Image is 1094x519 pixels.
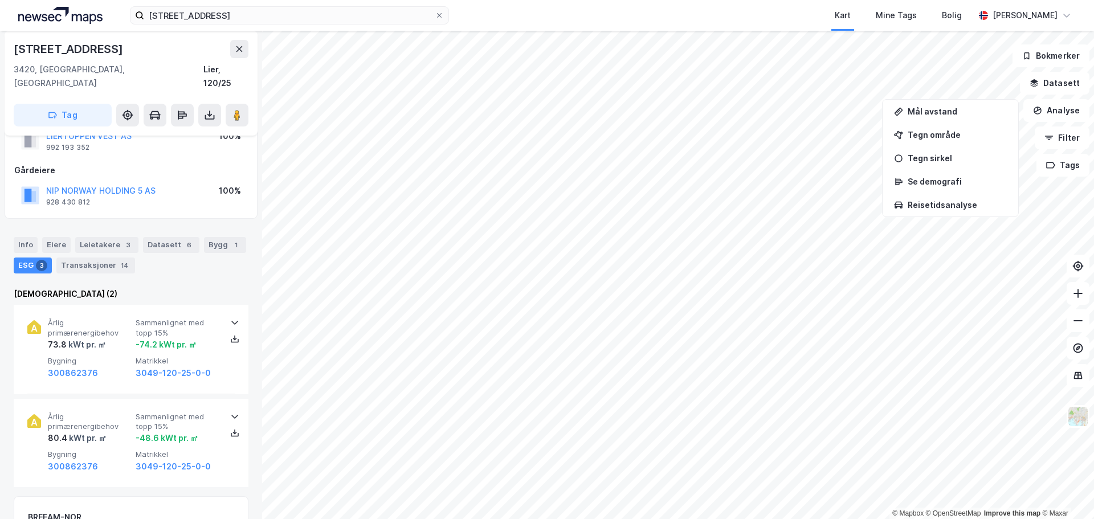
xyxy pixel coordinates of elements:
[908,200,1007,210] div: Reisetidsanalyse
[14,104,112,126] button: Tag
[136,412,219,432] span: Sammenlignet med topp 15%
[926,509,981,517] a: OpenStreetMap
[48,460,98,473] button: 300862376
[56,258,135,273] div: Transaksjoner
[1013,44,1089,67] button: Bokmerker
[1023,99,1089,122] button: Analyse
[219,129,241,143] div: 100%
[14,237,38,253] div: Info
[14,63,203,90] div: 3420, [GEOGRAPHIC_DATA], [GEOGRAPHIC_DATA]
[48,366,98,380] button: 300862376
[42,237,71,253] div: Eiere
[984,509,1040,517] a: Improve this map
[892,509,924,517] a: Mapbox
[219,184,241,198] div: 100%
[1020,72,1089,95] button: Datasett
[67,338,106,352] div: kWt pr. ㎡
[46,198,90,207] div: 928 430 812
[46,143,89,152] div: 992 193 352
[67,431,107,445] div: kWt pr. ㎡
[14,164,248,177] div: Gårdeiere
[204,237,246,253] div: Bygg
[136,318,219,338] span: Sammenlignet med topp 15%
[136,431,198,445] div: -48.6 kWt pr. ㎡
[230,239,242,251] div: 1
[183,239,195,251] div: 6
[203,63,248,90] div: Lier, 120/25
[14,40,125,58] div: [STREET_ADDRESS]
[942,9,962,22] div: Bolig
[48,356,131,366] span: Bygning
[1035,126,1089,149] button: Filter
[48,412,131,432] span: Årlig primærenergibehov
[123,239,134,251] div: 3
[14,287,248,301] div: [DEMOGRAPHIC_DATA] (2)
[48,318,131,338] span: Årlig primærenergibehov
[48,431,107,445] div: 80.4
[48,338,106,352] div: 73.8
[75,237,138,253] div: Leietakere
[908,177,1007,186] div: Se demografi
[143,237,199,253] div: Datasett
[908,130,1007,140] div: Tegn område
[136,356,219,366] span: Matrikkel
[993,9,1058,22] div: [PERSON_NAME]
[36,260,47,271] div: 3
[144,7,435,24] input: Søk på adresse, matrikkel, gårdeiere, leietakere eller personer
[48,449,131,459] span: Bygning
[835,9,851,22] div: Kart
[136,338,197,352] div: -74.2 kWt pr. ㎡
[908,153,1007,163] div: Tegn sirkel
[876,9,917,22] div: Mine Tags
[136,449,219,459] span: Matrikkel
[14,258,52,273] div: ESG
[1036,154,1089,177] button: Tags
[18,7,103,24] img: logo.a4113a55bc3d86da70a041830d287a7e.svg
[1067,406,1089,427] img: Z
[119,260,130,271] div: 14
[136,460,211,473] button: 3049-120-25-0-0
[1037,464,1094,519] iframe: Chat Widget
[908,107,1007,116] div: Mål avstand
[136,366,211,380] button: 3049-120-25-0-0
